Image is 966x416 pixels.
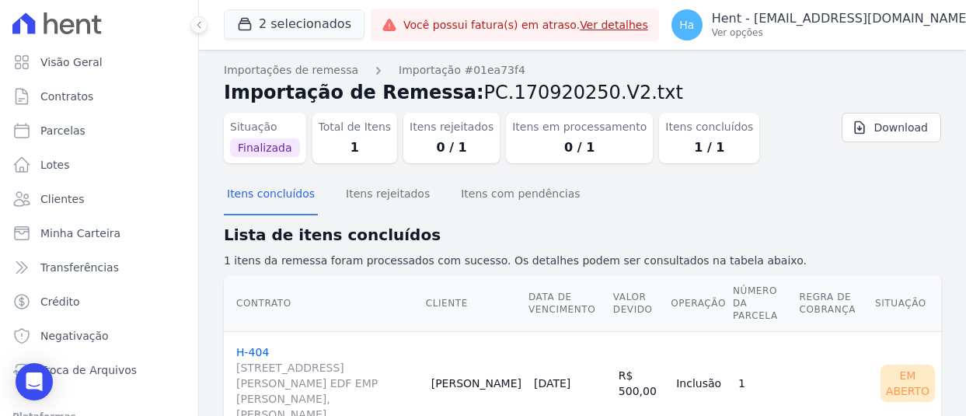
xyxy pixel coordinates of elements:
span: Negativação [40,328,109,344]
h2: Importação de Remessa: [224,79,941,107]
h2: Lista de itens concluídos [224,223,941,246]
th: Número da Parcela [732,275,799,332]
dt: Itens concluídos [665,119,753,135]
nav: Breadcrumb [224,62,941,79]
a: Lotes [6,149,192,180]
button: 2 selecionados [224,9,364,39]
button: Itens com pendências [458,175,583,215]
a: Download [842,113,941,142]
span: Troca de Arquivos [40,362,137,378]
dd: 1 / 1 [665,138,753,157]
span: Você possui fatura(s) em atraso. [403,17,648,33]
p: 1 itens da remessa foram processados com sucesso. Os detalhes podem ser consultados na tabela aba... [224,253,941,269]
div: Em Aberto [881,365,935,402]
a: Importação #01ea73f4 [399,62,525,79]
span: PC.170920250.V2.txt [484,82,683,103]
a: Crédito [6,286,192,317]
th: Situação [874,275,941,332]
div: Open Intercom Messenger [16,363,53,400]
dt: Itens rejeitados [410,119,493,135]
a: Troca de Arquivos [6,355,192,386]
span: Minha Carteira [40,225,120,241]
span: Lotes [40,157,70,173]
th: Valor devido [612,275,670,332]
th: Operação [670,275,732,332]
span: Transferências [40,260,119,275]
a: Negativação [6,320,192,351]
span: Ha [679,19,694,30]
dt: Itens em processamento [512,119,647,135]
span: Visão Geral [40,54,103,70]
span: Contratos [40,89,93,104]
a: Transferências [6,252,192,283]
a: Visão Geral [6,47,192,78]
a: Importações de remessa [224,62,358,79]
dt: Situação [230,119,300,135]
span: Parcelas [40,123,85,138]
a: Clientes [6,184,192,215]
a: Contratos [6,81,192,112]
th: Data de Vencimento [528,275,612,332]
dt: Total de Itens [319,119,392,135]
dd: 0 / 1 [512,138,647,157]
a: Ver detalhes [580,19,648,31]
th: Cliente [425,275,528,332]
dd: 0 / 1 [410,138,493,157]
dd: 1 [319,138,392,157]
th: Regra de Cobrança [799,275,874,332]
button: Itens rejeitados [343,175,433,215]
button: Itens concluídos [224,175,318,215]
span: Crédito [40,294,80,309]
span: Clientes [40,191,84,207]
span: Finalizada [230,138,300,157]
a: Parcelas [6,115,192,146]
a: Minha Carteira [6,218,192,249]
th: Contrato [224,275,425,332]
